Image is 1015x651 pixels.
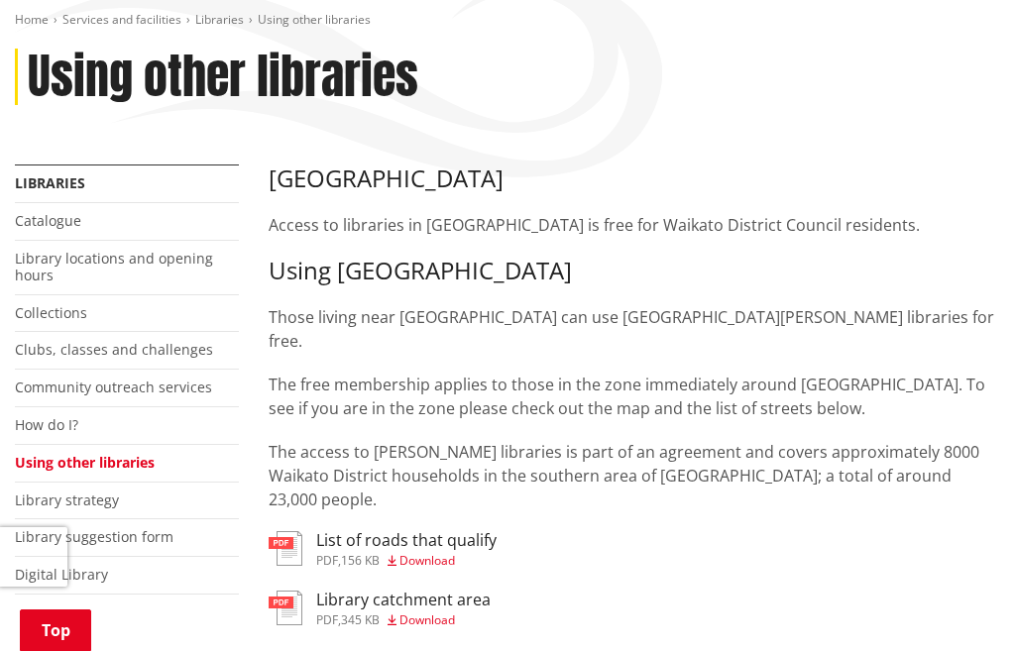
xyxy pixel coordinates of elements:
[269,305,1000,353] p: Those living near [GEOGRAPHIC_DATA] can use [GEOGRAPHIC_DATA][PERSON_NAME] libraries for free.
[15,173,85,192] a: Libraries
[316,591,491,609] h3: Library catchment area
[269,440,1000,511] p: The access to [PERSON_NAME] libraries is part of an agreement and covers approximately 8000 Waika...
[15,249,213,284] a: Library locations and opening hours
[28,49,418,106] h1: Using other libraries
[269,373,1000,420] p: The free membership applies to those in the zone immediately around [GEOGRAPHIC_DATA]. To see if ...
[15,12,1000,29] nav: breadcrumb
[15,415,78,434] a: How do I?
[316,611,338,628] span: pdf
[399,611,455,628] span: Download
[269,213,1000,237] p: Access to libraries in [GEOGRAPHIC_DATA] is free for Waikato District Council residents.
[269,591,302,625] img: document-pdf.svg
[316,531,497,550] h3: List of roads that qualify
[15,340,213,359] a: Clubs, classes and challenges
[15,527,173,546] a: Library suggestion form
[316,555,497,567] div: ,
[316,614,491,626] div: ,
[269,531,497,567] a: List of roads that qualify pdf,156 KB Download
[62,11,181,28] a: Services and facilities
[341,552,380,569] span: 156 KB
[399,552,455,569] span: Download
[924,568,995,639] iframe: Messenger Launcher
[15,211,81,230] a: Catalogue
[195,11,244,28] a: Libraries
[269,257,1000,285] h3: Using [GEOGRAPHIC_DATA]
[15,453,155,472] a: Using other libraries
[258,11,371,28] span: Using other libraries
[15,303,87,322] a: Collections
[20,609,91,651] a: Top
[269,591,491,626] a: Library catchment area pdf,345 KB Download
[341,611,380,628] span: 345 KB
[269,531,302,566] img: document-pdf.svg
[15,11,49,28] a: Home
[269,164,1000,193] h3: [GEOGRAPHIC_DATA]
[15,490,119,509] a: Library strategy
[316,552,338,569] span: pdf
[15,378,212,396] a: Community outreach services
